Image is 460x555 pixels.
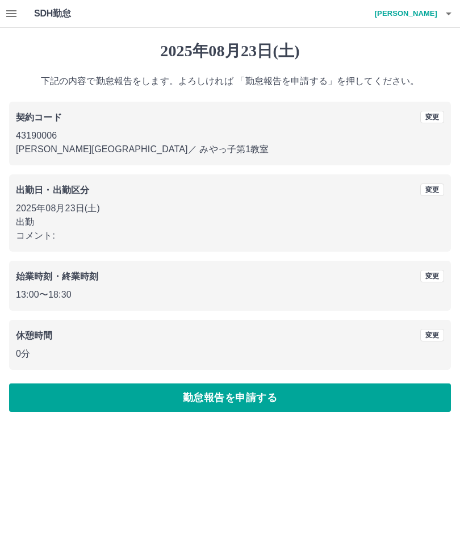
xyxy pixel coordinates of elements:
p: 0分 [16,347,444,361]
button: 変更 [420,270,444,282]
button: 変更 [420,111,444,123]
p: 13:00 〜 18:30 [16,288,444,302]
b: 契約コード [16,112,62,122]
b: 始業時刻・終業時刻 [16,272,98,281]
h1: 2025年08月23日(土) [9,41,451,61]
b: 休憩時間 [16,331,53,340]
button: 勤怠報告を申請する [9,383,451,412]
p: コメント: [16,229,444,243]
p: 2025年08月23日(土) [16,202,444,215]
p: 下記の内容で勤怠報告をします。よろしければ 「勤怠報告を申請する」を押してください。 [9,74,451,88]
p: 43190006 [16,129,444,143]
b: 出勤日・出勤区分 [16,185,89,195]
button: 変更 [420,329,444,341]
p: [PERSON_NAME][GEOGRAPHIC_DATA] ／ みやっ子第1教室 [16,143,444,156]
button: 変更 [420,183,444,196]
p: 出勤 [16,215,444,229]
